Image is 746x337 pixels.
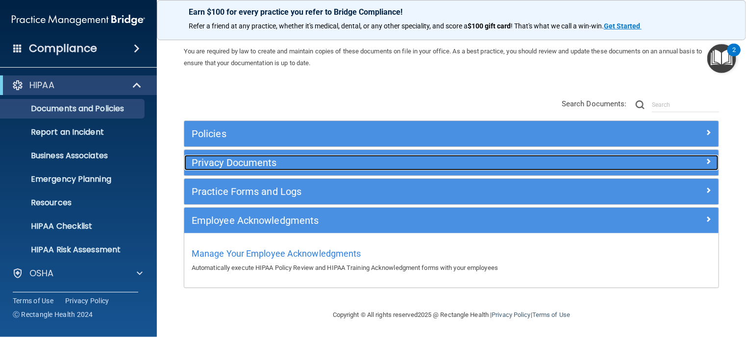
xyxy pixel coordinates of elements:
[192,213,711,228] a: Employee Acknowledgments
[732,50,736,63] div: 2
[29,267,54,279] p: OSHA
[29,79,54,91] p: HIPAA
[65,296,109,306] a: Privacy Policy
[192,251,361,258] a: Manage Your Employee Acknowledgments
[6,198,140,208] p: Resources
[12,10,145,30] img: PMB logo
[707,44,736,73] button: Open Resource Center, 2 new notifications
[29,291,43,303] p: PCI
[192,248,361,259] span: Manage Your Employee Acknowledgments
[636,100,645,109] img: ic-search.3b580494.png
[468,22,511,30] strong: $100 gift card
[192,128,578,139] h5: Policies
[532,311,570,318] a: Terms of Use
[12,79,142,91] a: HIPAA
[273,299,630,331] div: Copyright © All rights reserved 2025 @ Rectangle Health | |
[189,22,468,30] span: Refer a friend at any practice, whether it's medical, dental, or any other speciality, and score a
[6,151,140,161] p: Business Associates
[192,215,578,226] h5: Employee Acknowledgments
[192,262,711,274] p: Automatically execute HIPAA Policy Review and HIPAA Training Acknowledgment forms with your emplo...
[192,186,578,197] h5: Practice Forms and Logs
[189,7,714,17] p: Earn $100 for every practice you refer to Bridge Compliance!
[604,22,642,30] a: Get Started
[6,104,140,114] p: Documents and Policies
[192,155,711,170] a: Privacy Documents
[192,184,711,199] a: Practice Forms and Logs
[12,267,143,279] a: OSHA
[492,311,530,318] a: Privacy Policy
[192,126,711,142] a: Policies
[13,310,93,319] span: Ⓒ Rectangle Health 2024
[6,245,140,255] p: HIPAA Risk Assessment
[562,99,627,108] span: Search Documents:
[511,22,604,30] span: ! That's what we call a win-win.
[6,127,140,137] p: Report an Incident
[604,22,640,30] strong: Get Started
[6,221,140,231] p: HIPAA Checklist
[184,48,702,67] span: You are required by law to create and maintain copies of these documents on file in your office. ...
[652,97,719,112] input: Search
[29,42,97,55] h4: Compliance
[13,296,53,306] a: Terms of Use
[192,157,578,168] h5: Privacy Documents
[6,174,140,184] p: Emergency Planning
[12,291,143,303] a: PCI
